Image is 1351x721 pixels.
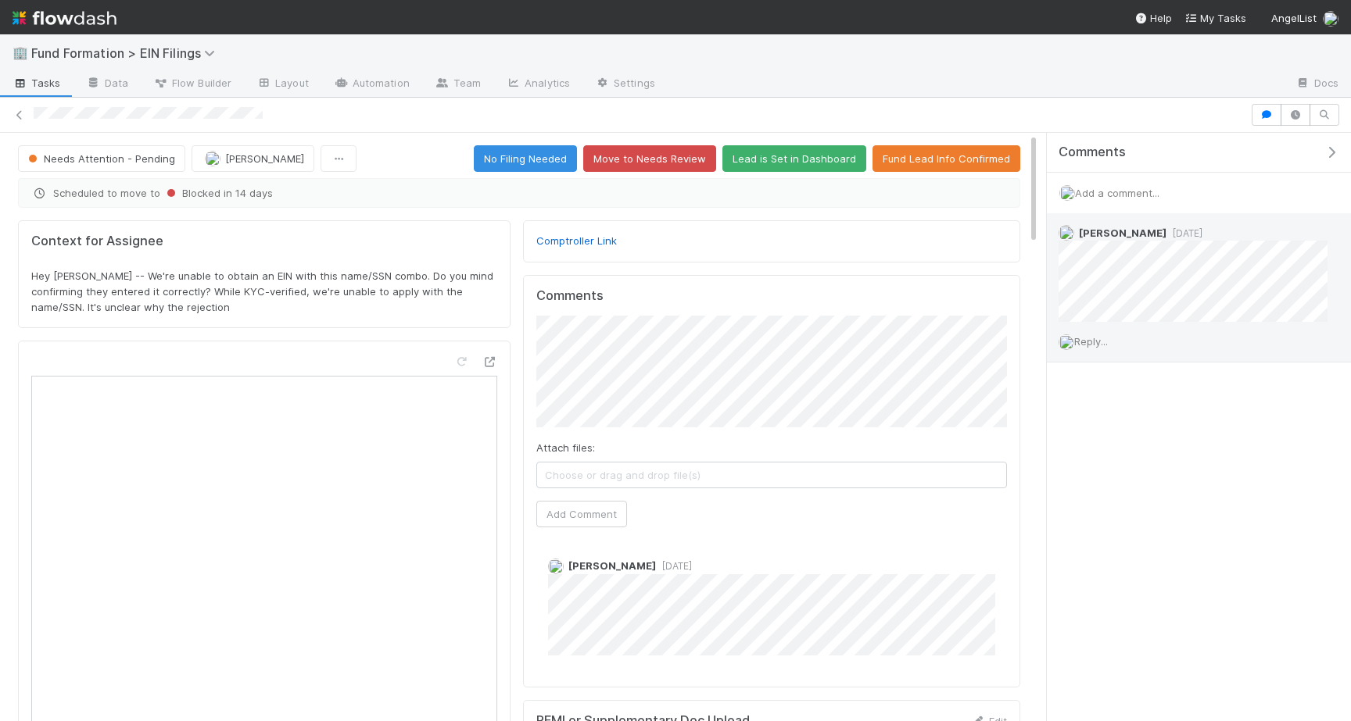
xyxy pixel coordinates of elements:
span: [PERSON_NAME] [568,559,656,572]
a: Comptroller Link [536,234,617,247]
img: logo-inverted-e16ddd16eac7371096b0.svg [13,5,116,31]
button: No Filing Needed [474,145,577,172]
span: Add a comment... [1075,187,1159,199]
img: avatar_1452db47-2f67-43a4-9764-e09ea19bb7c1.png [548,559,564,574]
a: Analytics [493,72,582,97]
span: [PERSON_NAME] [1079,227,1166,239]
img: avatar_892eb56c-5b5a-46db-bf0b-2a9023d0e8f8.png [205,151,220,166]
a: Docs [1283,72,1351,97]
img: avatar_15e6a745-65a2-4f19-9667-febcb12e2fc8.png [1323,11,1338,27]
span: Choose or drag and drop file(s) [537,462,1006,487]
button: Add Comment [536,501,627,527]
span: Blocked [163,187,220,199]
span: AngelList [1271,12,1317,24]
span: Comments [1059,145,1126,160]
img: avatar_15e6a745-65a2-4f19-9667-febcb12e2fc8.png [1059,185,1075,201]
img: avatar_1452db47-2f67-43a4-9764-e09ea19bb7c1.png [1059,225,1074,241]
span: [DATE] [1166,227,1202,239]
span: Needs Attention - Pending [25,152,175,165]
h5: Comments [536,288,1007,304]
a: Layout [244,72,321,97]
span: Reply... [1074,335,1108,348]
span: Flow Builder [153,75,231,91]
span: Fund Formation > EIN Filings [31,45,223,61]
span: Tasks [13,75,61,91]
span: Hey [PERSON_NAME] -- We're unable to obtain an EIN with this name/SSN combo. Do you mind confirmi... [31,269,496,313]
button: [PERSON_NAME] [192,145,314,172]
button: Move to Needs Review [583,145,716,172]
span: [DATE] [656,560,692,572]
img: avatar_15e6a745-65a2-4f19-9667-febcb12e2fc8.png [1059,334,1074,350]
button: Fund Lead Info Confirmed [873,145,1020,172]
a: Automation [321,72,422,97]
button: Lead is Set in Dashboard [722,145,866,172]
span: Scheduled to move to in 14 days [31,185,1007,201]
div: Help [1134,10,1172,26]
span: [PERSON_NAME] [225,152,304,165]
a: My Tasks [1184,10,1246,26]
a: Flow Builder [141,72,244,97]
span: 🏢 [13,46,28,59]
a: Settings [582,72,668,97]
h5: Context for Assignee [31,234,497,249]
a: Data [73,72,141,97]
span: My Tasks [1184,12,1246,24]
label: Attach files: [536,440,595,455]
a: Team [422,72,493,97]
button: Needs Attention - Pending [18,145,185,172]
